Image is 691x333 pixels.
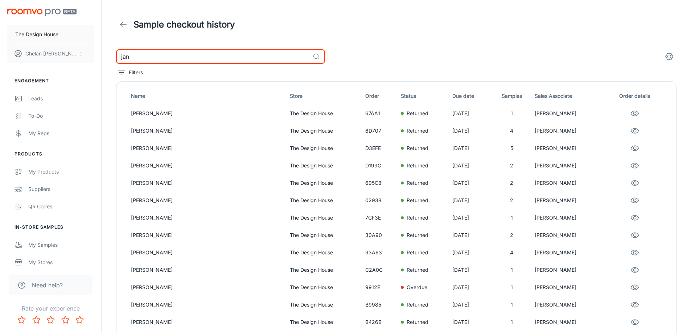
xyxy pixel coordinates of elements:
p: 02938 [365,196,395,204]
p: 93A63 [365,249,395,257]
p: C2A0C [365,266,395,274]
button: The Design House [7,25,94,44]
button: eye [628,315,642,329]
p: [DATE] [452,196,489,204]
p: The Design House [290,214,359,222]
p: The Design House [290,266,359,274]
p: [PERSON_NAME] [131,318,284,326]
button: Rate 5 star [73,313,87,327]
p: [PERSON_NAME] [535,214,602,222]
p: Returned [407,109,428,117]
p: [PERSON_NAME] [535,318,602,326]
p: The Design House [290,144,359,152]
p: [PERSON_NAME] [535,196,602,204]
th: Due date [449,87,492,105]
p: [PERSON_NAME] [131,144,284,152]
div: My Stores [28,258,94,266]
th: Sales Associate [532,87,605,105]
p: The Design House [290,301,359,309]
p: The Design House [290,109,359,117]
input: Search [116,49,310,64]
p: [PERSON_NAME] [131,109,284,117]
p: [PERSON_NAME] [131,214,284,222]
p: [PERSON_NAME] [131,266,284,274]
p: 5 [495,144,529,152]
p: [PERSON_NAME] [535,109,602,117]
button: Rate 1 star [15,313,29,327]
p: B9985 [365,301,395,309]
button: filter [116,67,145,78]
p: [PERSON_NAME] [535,179,602,187]
p: Returned [407,301,428,309]
p: [PERSON_NAME] [131,127,284,135]
button: Rate 4 star [58,313,73,327]
p: 2 [495,231,529,239]
p: [DATE] [452,109,489,117]
p: Filters [129,68,143,76]
div: My Products [28,168,94,176]
div: My Samples [28,241,94,249]
img: Roomvo PRO Beta [7,9,77,16]
p: [PERSON_NAME] [131,249,284,257]
p: [DATE] [452,318,489,326]
button: eye [628,228,642,242]
p: 1 [495,109,529,117]
p: Returned [407,196,428,204]
p: [DATE] [452,144,489,152]
p: B426B [365,318,395,326]
button: eye [628,106,642,121]
p: The Design House [290,283,359,291]
button: eye [628,263,642,277]
p: Returned [407,266,428,274]
button: Rate 2 star [29,313,44,327]
p: The Design House [290,196,359,204]
th: Order details [605,87,670,105]
p: 30A90 [365,231,395,239]
span: Need help? [32,281,63,290]
p: The Design House [290,231,359,239]
p: [DATE] [452,127,489,135]
button: Chelan [PERSON_NAME] [7,44,94,63]
p: Returned [407,231,428,239]
button: eye [628,297,642,312]
p: D3EFE [365,144,395,152]
p: [DATE] [452,301,489,309]
p: 2 [495,179,529,187]
p: [PERSON_NAME] [535,283,602,291]
p: [PERSON_NAME] [131,196,284,204]
p: The Design House [290,179,359,187]
p: Returned [407,249,428,257]
h1: Sample checkout history [133,18,235,31]
p: Rate your experience [6,304,95,313]
p: 6D707 [365,127,395,135]
button: eye [628,245,642,260]
div: QR Codes [28,203,94,211]
p: [PERSON_NAME] [535,301,602,309]
p: [DATE] [452,231,489,239]
button: columns [662,49,676,64]
p: [PERSON_NAME] [131,231,284,239]
p: Returned [407,318,428,326]
div: Leads [28,95,94,103]
p: 1 [495,318,529,326]
p: Returned [407,162,428,170]
p: Returned [407,179,428,187]
p: [DATE] [452,266,489,274]
p: 1 [495,266,529,274]
p: The Design House [15,30,58,38]
th: Store [287,87,362,105]
p: 67AA1 [365,109,395,117]
th: Status [398,87,449,105]
p: Returned [407,127,428,135]
p: [DATE] [452,283,489,291]
p: 1 [495,283,529,291]
p: The Design House [290,162,359,170]
div: To-do [28,112,94,120]
button: eye [628,193,642,208]
p: [PERSON_NAME] [131,162,284,170]
p: The Design House [290,318,359,326]
button: eye [628,141,642,155]
p: 9912E [365,283,395,291]
p: 695C8 [365,179,395,187]
p: [PERSON_NAME] [535,162,602,170]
